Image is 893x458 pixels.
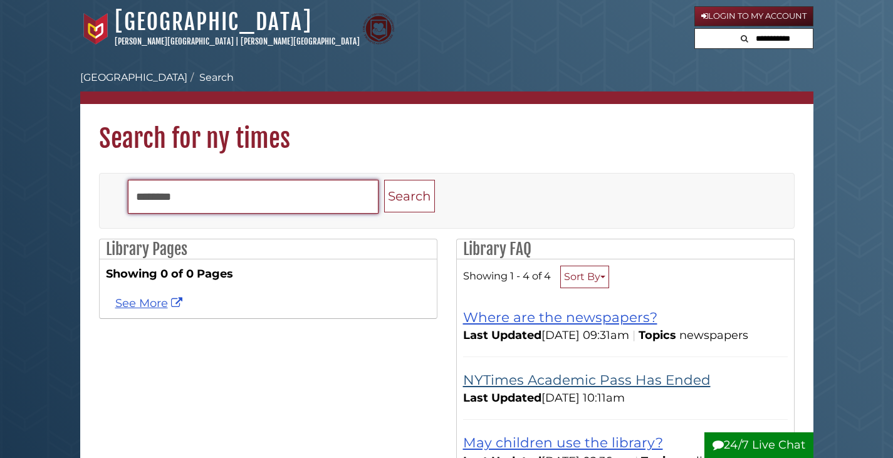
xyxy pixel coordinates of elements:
h2: Library Pages [100,239,437,259]
a: [PERSON_NAME][GEOGRAPHIC_DATA] [115,36,234,46]
ul: Topics [679,328,751,342]
a: See more ny times results [115,296,185,310]
li: Search [187,70,234,85]
span: Showing 1 - 4 of 4 [463,269,551,282]
span: Last Updated [463,328,541,342]
button: Sort By [560,266,609,288]
span: [DATE] 09:31am [463,328,629,342]
span: [DATE] 10:11am [463,391,625,405]
img: Calvin University [80,13,112,44]
span: Last Updated [463,391,541,405]
span: Topics [639,328,676,342]
button: Search [384,180,435,213]
h1: Search for ny times [80,104,813,154]
nav: breadcrumb [80,70,813,104]
a: [GEOGRAPHIC_DATA] [115,8,312,36]
a: [GEOGRAPHIC_DATA] [80,71,187,83]
img: Calvin Theological Seminary [363,13,394,44]
a: May children use the library? [463,434,663,450]
i: Search [741,34,748,43]
button: 24/7 Live Chat [704,432,813,458]
span: | [236,36,239,46]
span: | [629,328,639,342]
button: Search [737,29,752,46]
a: [PERSON_NAME][GEOGRAPHIC_DATA] [241,36,360,46]
h2: Library FAQ [457,239,794,259]
a: NYTimes Academic Pass Has Ended [463,372,711,388]
a: Login to My Account [694,6,813,26]
strong: Showing 0 of 0 Pages [106,266,431,283]
li: newspapers [679,327,751,344]
a: Where are the newspapers? [463,309,657,325]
